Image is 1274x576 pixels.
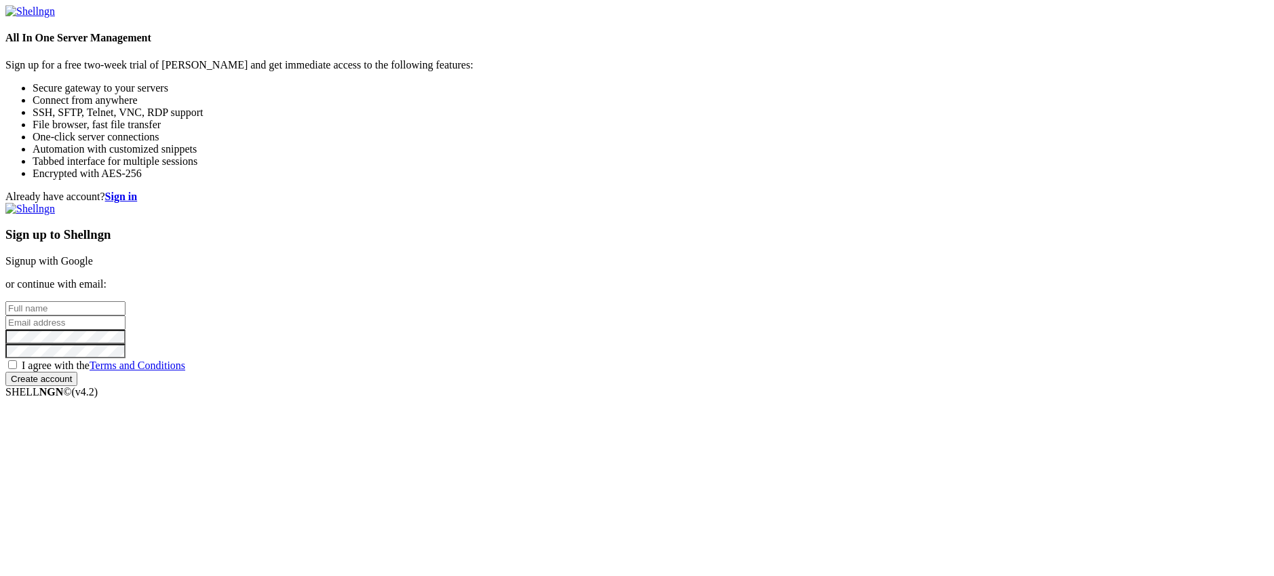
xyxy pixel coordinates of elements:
[33,107,1269,119] li: SSH, SFTP, Telnet, VNC, RDP support
[5,203,55,215] img: Shellngn
[5,227,1269,242] h3: Sign up to Shellngn
[72,386,98,398] span: 4.2.0
[33,119,1269,131] li: File browser, fast file transfer
[5,255,93,267] a: Signup with Google
[33,82,1269,94] li: Secure gateway to your servers
[33,155,1269,168] li: Tabbed interface for multiple sessions
[8,360,17,369] input: I agree with theTerms and Conditions
[5,191,1269,203] div: Already have account?
[105,191,138,202] a: Sign in
[90,360,185,371] a: Terms and Conditions
[39,386,64,398] b: NGN
[5,372,77,386] input: Create account
[5,386,98,398] span: SHELL ©
[5,5,55,18] img: Shellngn
[5,315,126,330] input: Email address
[22,360,185,371] span: I agree with the
[33,143,1269,155] li: Automation with customized snippets
[5,301,126,315] input: Full name
[5,59,1269,71] p: Sign up for a free two-week trial of [PERSON_NAME] and get immediate access to the following feat...
[5,32,1269,44] h4: All In One Server Management
[33,168,1269,180] li: Encrypted with AES-256
[33,131,1269,143] li: One-click server connections
[33,94,1269,107] li: Connect from anywhere
[5,278,1269,290] p: or continue with email:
